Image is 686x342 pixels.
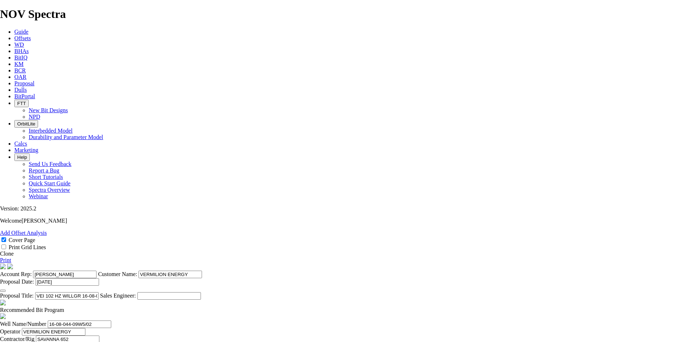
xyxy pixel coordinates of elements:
a: NPD [29,114,40,120]
a: Calcs [14,141,27,147]
a: Marketing [14,147,38,153]
span: [PERSON_NAME] [22,218,67,224]
a: Durability and Parameter Model [29,134,103,140]
label: Sales Engineer: [100,293,136,299]
label: Customer Name: [98,271,137,277]
a: Report a Bug [29,167,59,174]
span: FTT [17,101,26,106]
label: Print Grid Lines [9,244,46,250]
a: Proposal [14,80,34,86]
label: Cover Page [9,237,35,243]
span: OrbitLite [17,121,35,127]
a: Spectra Overview [29,187,70,193]
a: BHAs [14,48,29,54]
a: BitPortal [14,93,35,99]
a: BitIQ [14,54,27,61]
a: Guide [14,29,28,35]
button: FTT [14,100,29,107]
img: cover-graphic.e5199e77.png [7,263,13,269]
a: Interbedded Model [29,128,72,134]
button: Help [14,153,30,161]
a: KM [14,61,24,67]
span: Help [17,155,27,160]
a: BCR [14,67,26,73]
a: OAR [14,74,27,80]
a: Webinar [29,193,48,199]
button: OrbitLite [14,120,38,128]
a: New Bit Designs [29,107,68,113]
a: Dulls [14,87,27,93]
a: Short Tutorials [29,174,63,180]
a: Quick Start Guide [29,180,70,186]
a: Send Us Feedback [29,161,71,167]
a: Offsets [14,35,31,41]
a: WD [14,42,24,48]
